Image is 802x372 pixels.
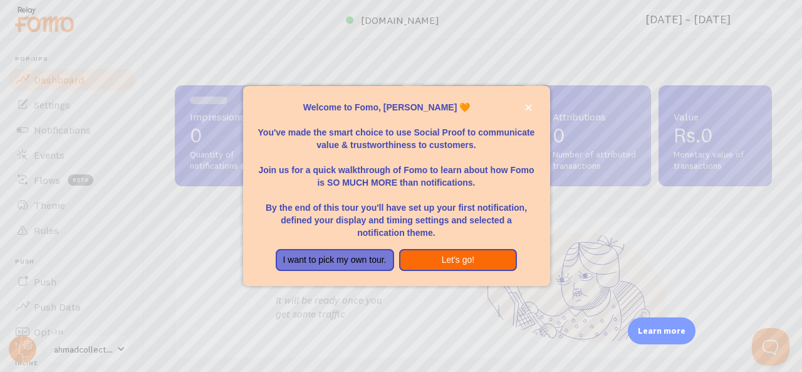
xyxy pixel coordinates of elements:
[258,189,535,239] p: By the end of this tour you'll have set up your first notification, defined your display and timi...
[522,101,535,114] button: close,
[258,151,535,189] p: Join us for a quick walkthrough of Fomo to learn about how Fomo is SO MUCH MORE than notifications.
[243,86,550,287] div: Welcome to Fomo, SHAHROZ AHMED 🧡You&amp;#39;ve made the smart choice to use Social Proof to commu...
[258,114,535,151] p: You've made the smart choice to use Social Proof to communicate value & trustworthiness to custom...
[258,101,535,114] p: Welcome to Fomo, [PERSON_NAME] 🧡
[638,325,685,337] p: Learn more
[628,317,695,344] div: Learn more
[276,249,394,272] button: I want to pick my own tour.
[399,249,518,272] button: Let's go!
